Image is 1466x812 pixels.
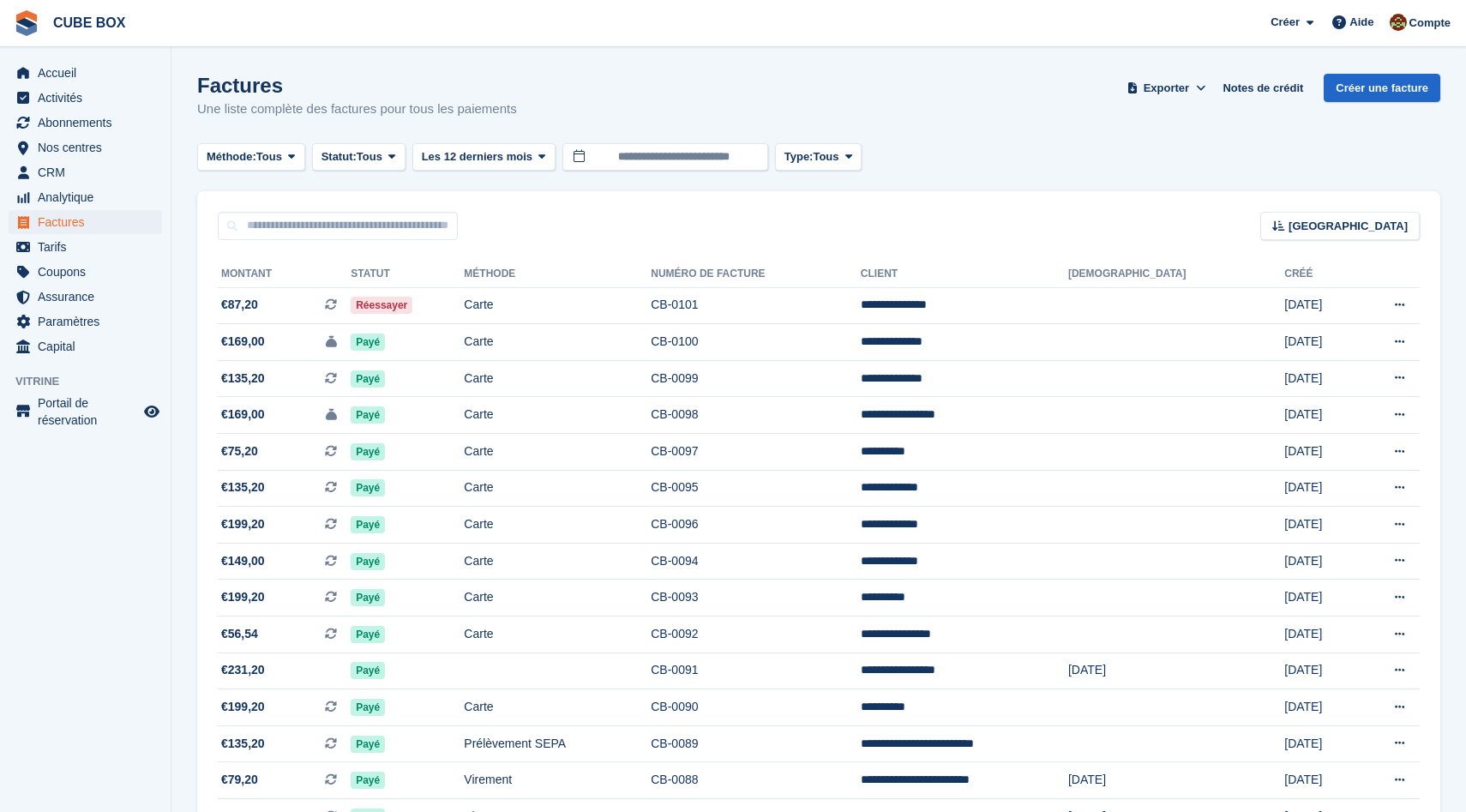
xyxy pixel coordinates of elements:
[218,261,351,288] th: Montant
[464,507,651,544] td: Carte
[784,148,814,165] span: Type:
[1271,14,1300,31] span: Créer
[38,235,141,259] span: Tarifs
[651,507,861,544] td: CB-0096
[464,580,651,617] td: Carte
[1390,14,1407,31] img: alex soubira
[813,148,838,165] span: Tous
[351,479,385,496] span: Payé
[221,442,258,460] span: €75,20
[422,148,532,165] span: Les 12 derniers mois
[351,406,385,424] span: Payé
[9,111,162,135] a: menu
[9,61,162,85] a: menu
[1284,580,1354,617] td: [DATE]
[861,261,1068,288] th: Client
[9,160,162,184] a: menu
[351,772,385,789] span: Payé
[9,185,162,209] a: menu
[651,261,861,288] th: Numéro de facture
[464,434,651,471] td: Carte
[464,360,651,397] td: Carte
[651,434,861,471] td: CB-0097
[197,143,305,171] button: Méthode: Tous
[1284,653,1354,689] td: [DATE]
[14,10,39,36] img: stora-icon-8386f47178a22dfd0bd8f6a31ec36ba5ce8667c1dd55bd0f319d3a0aa187defe.svg
[321,148,357,165] span: Statut:
[464,397,651,434] td: Carte
[651,324,861,361] td: CB-0100
[38,61,141,85] span: Accueil
[351,516,385,533] span: Payé
[46,9,132,37] a: CUBE BOX
[1409,15,1451,32] span: Compte
[1284,261,1354,288] th: Créé
[15,373,171,390] span: Vitrine
[775,143,862,171] button: Type: Tous
[464,689,651,726] td: Carte
[1284,324,1354,361] td: [DATE]
[1284,617,1354,653] td: [DATE]
[651,653,861,689] td: CB-0091
[256,148,282,165] span: Tous
[351,626,385,643] span: Payé
[221,735,265,753] span: €135,20
[1123,74,1209,102] button: Exporter
[651,287,861,324] td: CB-0101
[9,86,162,110] a: menu
[1349,14,1373,31] span: Aide
[221,406,265,424] span: €169,00
[651,689,861,726] td: CB-0090
[651,617,861,653] td: CB-0092
[9,260,162,284] a: menu
[221,333,265,351] span: €169,00
[1068,261,1284,288] th: [DEMOGRAPHIC_DATA]
[221,552,265,570] span: €149,00
[464,617,651,653] td: Carte
[9,310,162,334] a: menu
[1216,74,1310,102] a: Notes de crédit
[9,235,162,259] a: menu
[651,470,861,507] td: CB-0095
[464,287,651,324] td: Carte
[38,310,141,334] span: Paramètres
[207,148,256,165] span: Méthode:
[351,297,412,314] span: Réessayer
[221,771,258,789] span: €79,20
[38,210,141,234] span: Factures
[38,160,141,184] span: CRM
[1068,653,1284,689] td: [DATE]
[464,261,651,288] th: Méthode
[141,401,162,422] a: Boutique d'aperçu
[1284,397,1354,434] td: [DATE]
[412,143,556,171] button: Les 12 derniers mois
[38,394,141,429] span: Portail de réservation
[651,725,861,762] td: CB-0089
[651,397,861,434] td: CB-0098
[38,185,141,209] span: Analytique
[1284,725,1354,762] td: [DATE]
[1144,80,1189,97] span: Exporter
[351,370,385,388] span: Payé
[221,478,265,496] span: €135,20
[9,135,162,159] a: menu
[1284,434,1354,471] td: [DATE]
[38,334,141,358] span: Capital
[651,580,861,617] td: CB-0093
[1324,74,1440,102] a: Créer une facture
[38,111,141,135] span: Abonnements
[351,589,385,606] span: Payé
[1289,218,1408,235] span: [GEOGRAPHIC_DATA]
[1284,762,1354,799] td: [DATE]
[221,588,265,606] span: €199,20
[651,360,861,397] td: CB-0099
[197,74,517,97] h1: Factures
[38,86,141,110] span: Activités
[1284,360,1354,397] td: [DATE]
[1284,470,1354,507] td: [DATE]
[9,394,162,429] a: menu
[351,334,385,351] span: Payé
[1284,689,1354,726] td: [DATE]
[1284,543,1354,580] td: [DATE]
[38,260,141,284] span: Coupons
